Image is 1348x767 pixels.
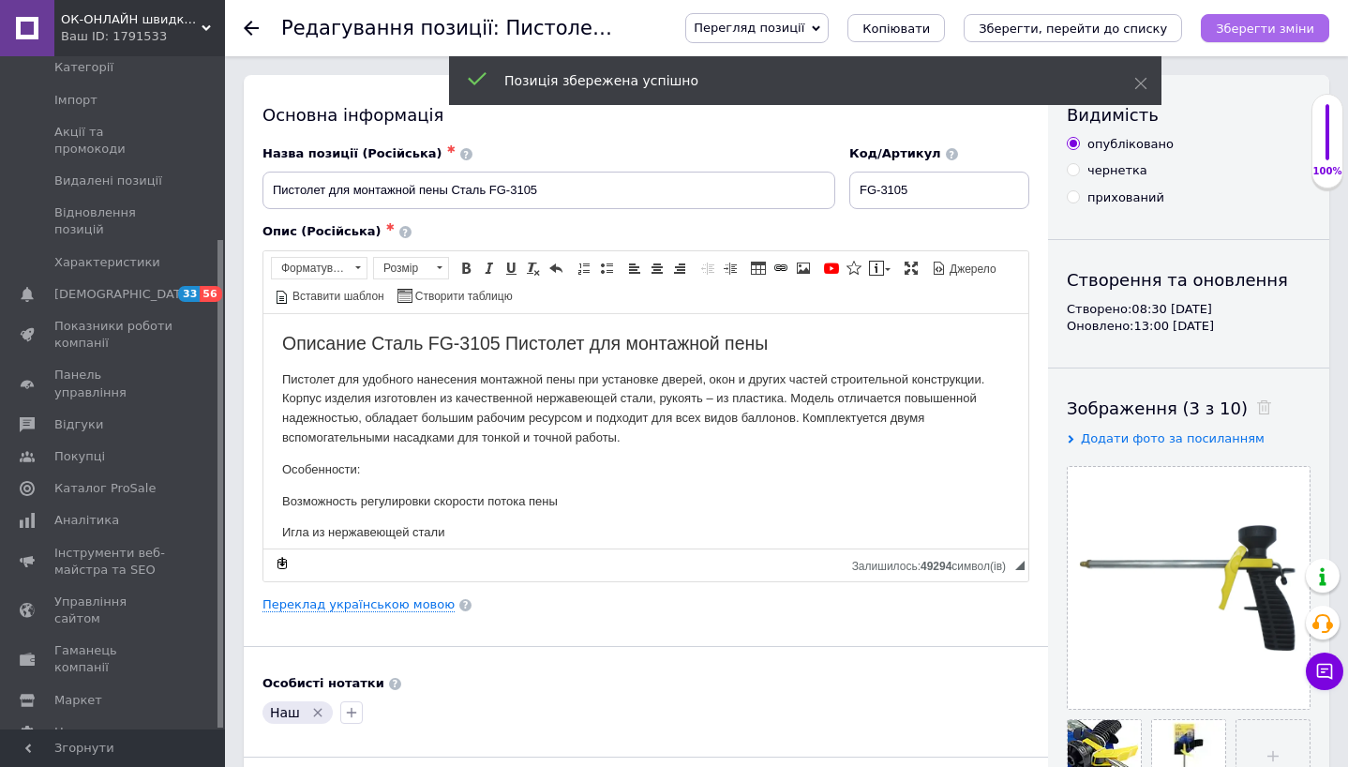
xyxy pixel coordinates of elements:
body: Редактор, 8245C60F-703B-4724-8BB0-1A37B99B83ED [19,19,746,453]
a: По центру [647,258,667,278]
div: Зображення (3 з 10) [1067,397,1311,420]
a: Зробити резервну копію зараз [272,553,292,574]
a: Максимізувати [901,258,921,278]
div: Ваш ID: 1791533 [61,28,225,45]
span: Каталог ProSale [54,480,156,497]
a: Переклад українською мовою [262,597,455,612]
b: Особисті нотатки [262,676,384,690]
span: Панель управління [54,367,173,400]
a: Збільшити відступ [720,258,741,278]
div: опубліковано [1087,136,1174,153]
span: Код/Артикул [849,146,941,160]
button: Копіювати [847,14,945,42]
a: Форматування [271,257,367,279]
a: Джерело [929,258,999,278]
span: Наш [270,705,300,720]
span: ОК-ОНЛАЙН швидко та якісно [61,11,202,28]
span: Додати фото за посиланням [1081,431,1265,445]
span: Інструменти веб-майстра та SEO [54,545,173,579]
span: Маркет [54,692,102,709]
div: Створення та оновлення [1067,268,1311,292]
i: Зберегти зміни [1216,22,1314,36]
a: Вставити/видалити маркований список [596,258,617,278]
a: Курсив (⌘+I) [478,258,499,278]
div: Створено: 08:30 [DATE] [1067,301,1311,318]
span: ✱ [386,221,395,233]
span: Гаманець компанії [54,642,173,676]
a: Зображення [793,258,814,278]
span: Відгуки [54,416,103,433]
div: Основна інформація [262,103,1029,127]
span: Налаштування [54,724,150,741]
p: Пистолет для удобного нанесения монтажной пены при установке дверей, окон и других частей строите... [19,56,746,134]
div: Повернутися назад [244,21,259,36]
span: 56 [200,286,221,302]
span: Показники роботи компанії [54,318,173,352]
h1: Редагування позиції: Пистолет для монтажной пены Сталь FG-3105 [281,17,991,39]
h2: Описание Сталь FG-3105 Пистолет для монтажной пены [19,19,746,40]
span: Розмір [374,258,430,278]
div: чернетка [1087,162,1147,179]
div: Кiлькiсть символiв [852,555,1015,573]
a: Вставити/Редагувати посилання (⌘+L) [771,258,791,278]
span: Форматування [272,258,349,278]
p: Особенности: [19,146,746,166]
div: 100% [1312,165,1342,178]
a: Додати відео з YouTube [821,258,842,278]
span: Копіювати [862,22,930,36]
span: Потягніть для зміни розмірів [1015,561,1025,570]
a: По правому краю [669,258,690,278]
span: Імпорт [54,92,97,109]
span: Характеристики [54,254,160,271]
div: Видимість [1067,103,1311,127]
span: Відновлення позицій [54,204,173,238]
a: Створити таблицю [395,285,516,306]
a: Жирний (⌘+B) [456,258,476,278]
a: Зменшити відступ [697,258,718,278]
span: Створити таблицю [412,289,513,305]
span: Видалені позиції [54,173,162,189]
i: Зберегти, перейти до списку [979,22,1167,36]
span: 49294 [921,560,951,573]
a: Повернути (⌘+Z) [546,258,566,278]
span: [DEMOGRAPHIC_DATA] [54,286,193,303]
iframe: Редактор, 8245C60F-703B-4724-8BB0-1A37B99B83ED [263,314,1028,549]
span: Перегляд позиції [694,21,804,35]
a: Вставити іконку [844,258,864,278]
span: Вставити шаблон [290,289,384,305]
svg: Видалити мітку [310,705,325,720]
span: 33 [178,286,200,302]
a: Таблиця [748,258,769,278]
span: Опис (Російська) [262,224,382,238]
div: 100% Якість заповнення [1311,94,1343,188]
span: ✱ [447,143,456,156]
a: Розмір [373,257,449,279]
span: Джерело [947,262,996,278]
a: Видалити форматування [523,258,544,278]
div: Оновлено: 13:00 [DATE] [1067,318,1311,335]
span: Управління сайтом [54,594,173,627]
p: Возможность регулировки скорости потока пены [19,178,746,198]
span: Аналітика [54,512,119,529]
span: Назва позиції (Російська) [262,146,442,160]
a: Вставити/видалити нумерований список [574,258,594,278]
p: Игла из нержавеющей стали [19,209,746,229]
input: Наприклад, H&M жіноча сукня зелена 38 розмір вечірня максі з блискітками [262,172,835,209]
a: Вставити повідомлення [866,258,893,278]
button: Зберегти, перейти до списку [964,14,1182,42]
div: прихований [1087,189,1164,206]
span: Акції та промокоди [54,124,173,158]
a: Вставити шаблон [272,285,387,306]
span: Покупці [54,448,105,465]
button: Зберегти зміни [1201,14,1329,42]
span: Категорії [54,59,113,76]
button: Чат з покупцем [1306,653,1343,690]
a: Підкреслений (⌘+U) [501,258,521,278]
div: Позиція збережена успішно [504,71,1087,90]
a: По лівому краю [624,258,645,278]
